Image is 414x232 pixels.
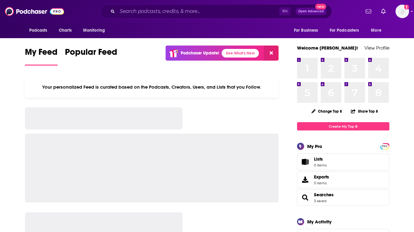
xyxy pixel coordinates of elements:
span: Podcasts [29,26,47,35]
a: Lists [297,154,389,170]
button: Show profile menu [396,5,409,18]
span: ⌘ K [279,7,291,15]
button: open menu [290,25,326,36]
span: Lists [314,156,323,162]
span: Charts [59,26,72,35]
a: View Profile [364,45,389,51]
a: Popular Feed [65,47,117,66]
a: Show notifications dropdown [363,6,374,17]
span: Exports [314,174,329,180]
img: User Profile [396,5,409,18]
div: Search podcasts, credits, & more... [100,4,332,18]
button: open menu [79,25,113,36]
button: Open AdvancedNew [295,8,327,15]
a: Show notifications dropdown [379,6,388,17]
span: Monitoring [83,26,105,35]
span: Logged in as jackiemayer [396,5,409,18]
img: Podchaser - Follow, Share and Rate Podcasts [5,6,64,17]
svg: Add a profile image [404,5,409,10]
a: Create My Top 8 [297,122,389,130]
a: My Feed [25,47,58,66]
a: Charts [55,25,76,36]
span: Searches [297,189,389,206]
button: Share Top 8 [351,105,378,117]
span: 0 items [314,163,327,167]
span: Open Advanced [298,10,324,13]
input: Search podcasts, credits, & more... [117,6,279,16]
span: Popular Feed [65,47,117,61]
div: My Pro [307,143,322,149]
button: open menu [25,25,55,36]
div: Your personalized Feed is curated based on the Podcasts, Creators, Users, and Lists that you Follow. [25,77,279,98]
button: open menu [326,25,368,36]
p: Podchaser Update! [181,50,219,56]
a: Exports [297,171,389,188]
span: My Feed [25,47,58,61]
button: open menu [367,25,389,36]
div: My Activity [307,219,332,225]
span: 0 items [314,181,329,185]
span: New [315,4,326,10]
span: Exports [299,175,312,184]
span: For Podcasters [330,26,359,35]
span: PRO [381,144,388,149]
button: Change Top 8 [308,107,346,115]
span: For Business [294,26,318,35]
a: 3 saved [314,199,326,203]
a: PRO [381,144,388,148]
span: More [371,26,381,35]
span: Lists [299,158,312,166]
a: See What's New [222,49,259,58]
a: Searches [314,192,334,198]
a: Welcome [PERSON_NAME]! [297,45,358,51]
a: Searches [299,193,312,202]
span: Lists [314,156,327,162]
